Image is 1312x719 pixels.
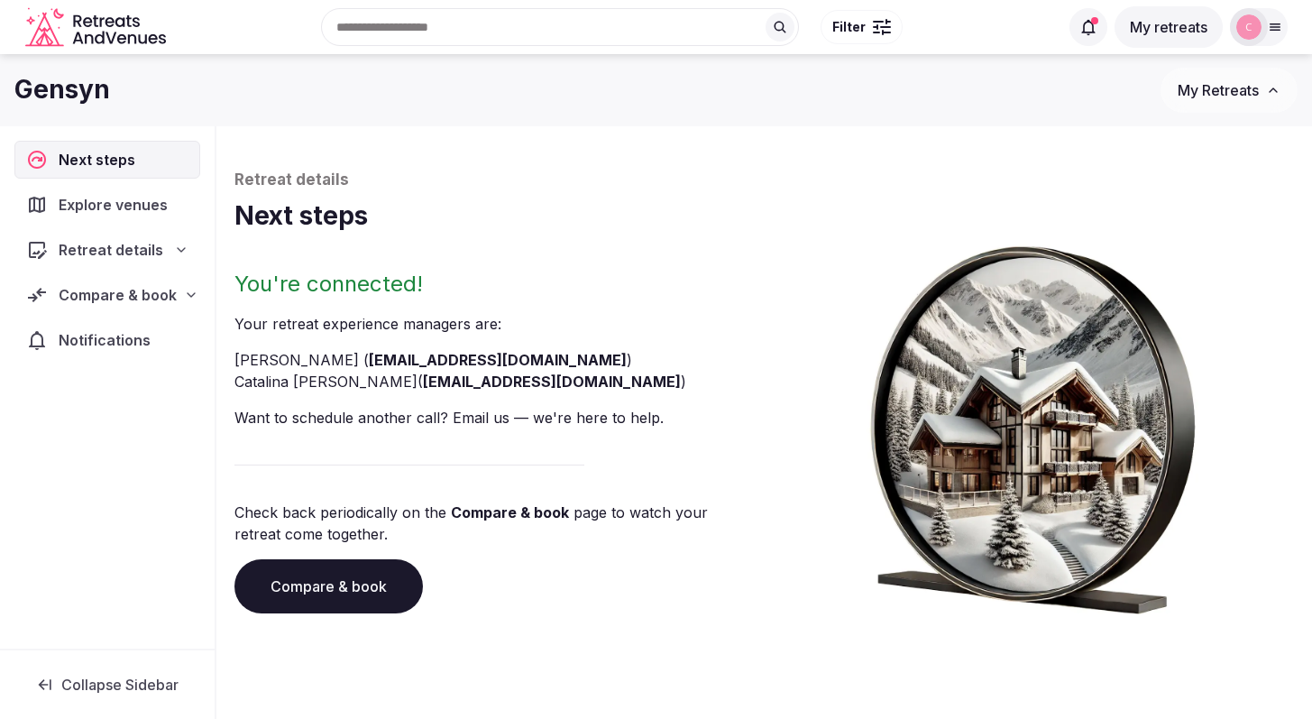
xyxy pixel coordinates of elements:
[59,329,158,351] span: Notifications
[1178,81,1259,99] span: My Retreats
[59,284,177,306] span: Compare & book
[234,559,423,613] a: Compare & book
[451,503,569,521] a: Compare & book
[1161,68,1298,113] button: My Retreats
[234,313,757,335] p: Your retreat experience manager s are :
[59,149,142,171] span: Next steps
[234,371,757,392] li: Catalina [PERSON_NAME] ( )
[59,194,175,216] span: Explore venues
[25,7,170,48] svg: Retreats and Venues company logo
[832,18,866,36] span: Filter
[234,349,757,371] li: [PERSON_NAME] ( )
[844,234,1223,614] img: Winter chalet retreat in picture frame
[59,239,163,261] span: Retreat details
[234,198,1294,234] h1: Next steps
[234,270,757,299] h2: You're connected!
[234,170,1294,191] p: Retreat details
[234,502,757,545] p: Check back periodically on the page to watch your retreat come together.
[14,665,200,705] button: Collapse Sidebar
[1236,14,1262,40] img: chloe-6695
[14,186,200,224] a: Explore venues
[821,10,903,44] button: Filter
[14,141,200,179] a: Next steps
[1115,18,1223,36] a: My retreats
[1115,6,1223,48] button: My retreats
[61,676,179,694] span: Collapse Sidebar
[369,351,627,369] a: [EMAIL_ADDRESS][DOMAIN_NAME]
[25,7,170,48] a: Visit the homepage
[14,321,200,359] a: Notifications
[234,407,757,429] p: Want to schedule another call? Email us — we're here to help.
[14,72,110,107] h1: Gensyn
[423,373,681,391] a: [EMAIL_ADDRESS][DOMAIN_NAME]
